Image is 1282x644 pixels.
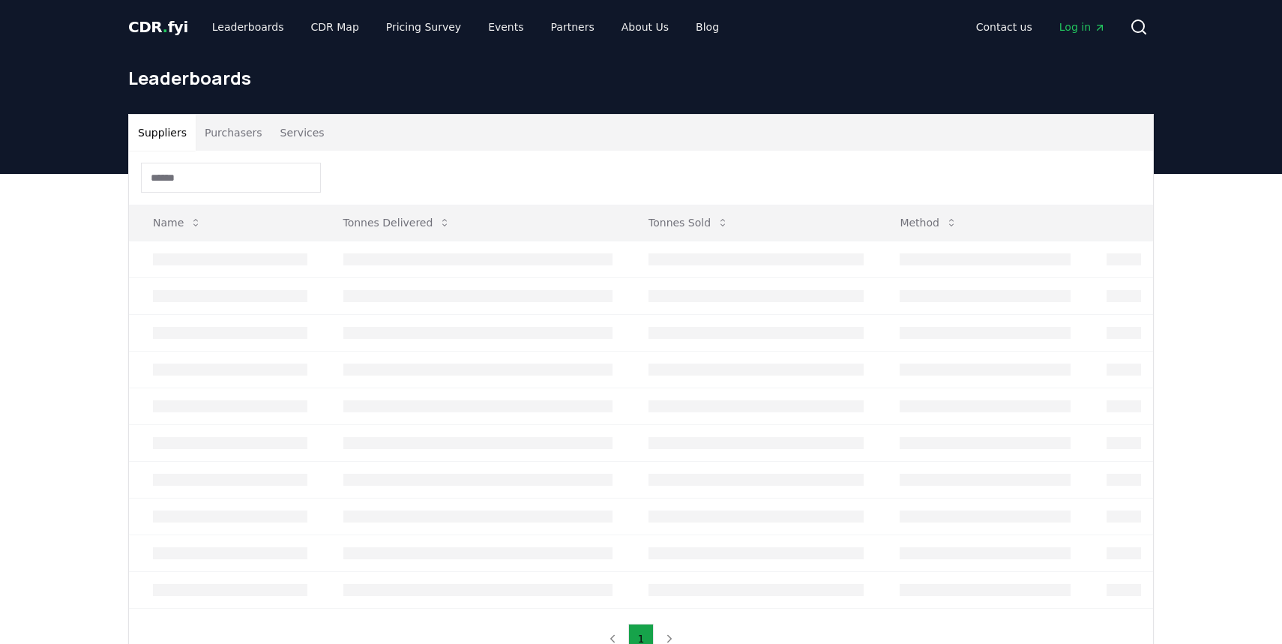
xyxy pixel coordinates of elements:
button: Purchasers [196,115,271,151]
button: Services [271,115,334,151]
a: Log in [1047,13,1118,40]
button: Suppliers [129,115,196,151]
a: CDR Map [299,13,371,40]
button: Name [141,208,214,238]
span: CDR fyi [128,18,188,36]
button: Tonnes Sold [637,208,741,238]
a: Partners [539,13,607,40]
a: Blog [684,13,731,40]
a: CDR.fyi [128,16,188,37]
a: Contact us [964,13,1044,40]
button: Tonnes Delivered [331,208,463,238]
span: . [163,18,168,36]
a: About Us [610,13,681,40]
button: Method [888,208,969,238]
a: Pricing Survey [374,13,473,40]
a: Leaderboards [200,13,296,40]
h1: Leaderboards [128,66,1154,90]
span: Log in [1059,19,1106,34]
a: Events [476,13,535,40]
nav: Main [964,13,1118,40]
nav: Main [200,13,731,40]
